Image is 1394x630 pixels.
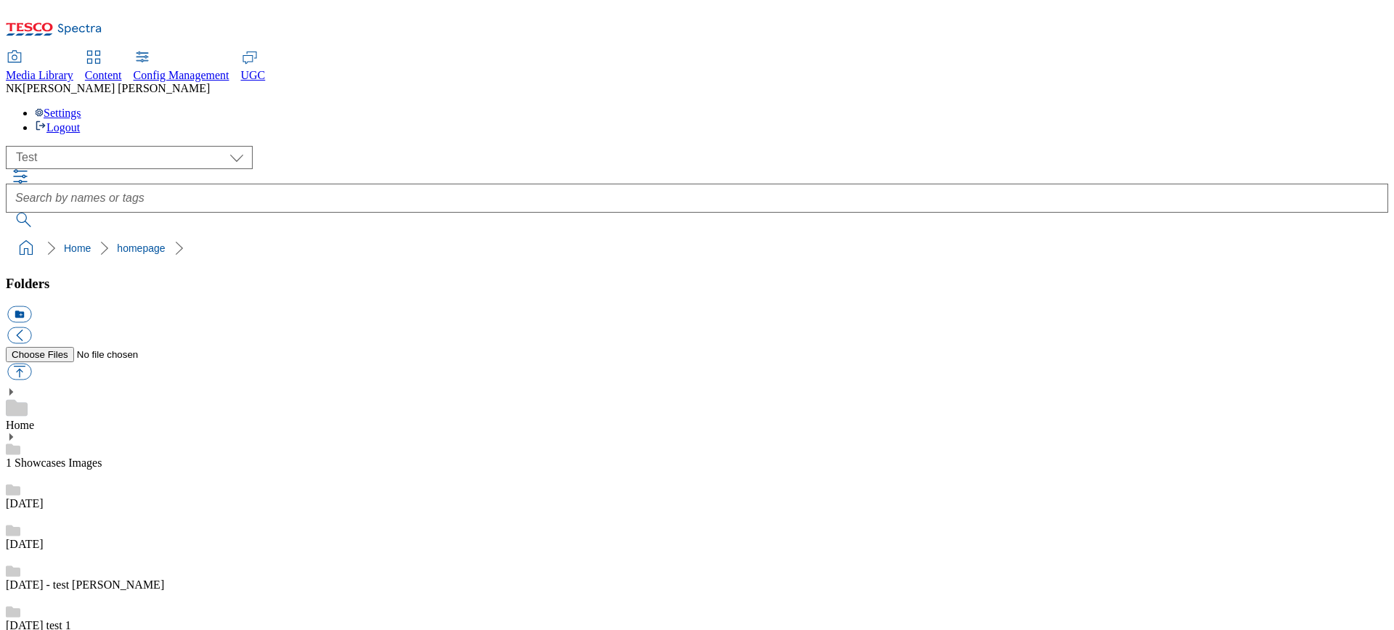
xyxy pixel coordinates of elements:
h3: Folders [6,276,1388,292]
a: UGC [241,52,266,82]
a: [DATE] [6,497,44,510]
span: NK [6,82,23,94]
a: [DATE] [6,538,44,550]
a: home [15,237,38,260]
a: Settings [35,107,81,119]
span: [PERSON_NAME] [PERSON_NAME] [23,82,210,94]
span: UGC [241,69,266,81]
a: Content [85,52,122,82]
a: 1 Showcases Images [6,457,102,469]
span: Content [85,69,122,81]
a: Config Management [134,52,229,82]
a: [DATE] - test [PERSON_NAME] [6,578,164,591]
a: Media Library [6,52,73,82]
a: Logout [35,121,80,134]
a: homepage [117,242,165,254]
span: Media Library [6,69,73,81]
nav: breadcrumb [6,234,1388,262]
a: Home [6,419,34,431]
a: Home [64,242,91,254]
span: Config Management [134,69,229,81]
input: Search by names or tags [6,184,1388,213]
